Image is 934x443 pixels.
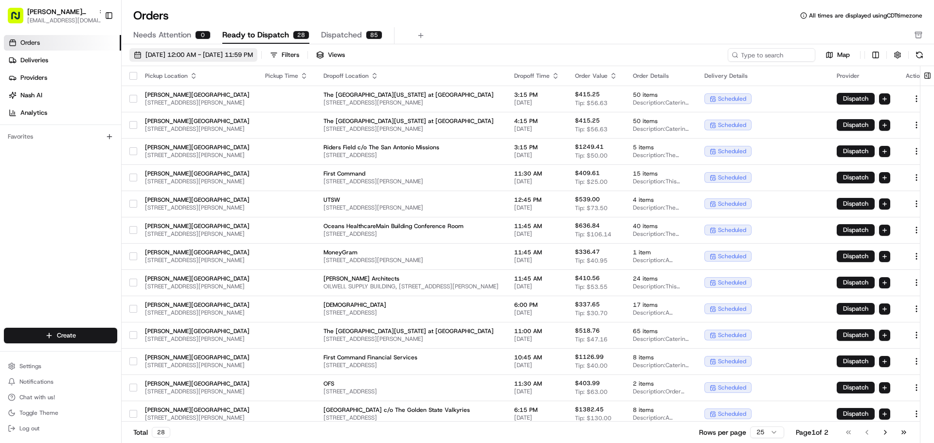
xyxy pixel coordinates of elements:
span: Description: This catering order includes two Group Bowl Bars with various toppings and 13 browni... [633,177,689,185]
span: 5 items [633,143,689,151]
span: [DATE] 12:00 AM - [DATE] 11:59 PM [145,51,253,59]
span: Description: The order includes 3 Group Bowl Bars with various toppings and sides, along with Pit... [633,204,689,212]
div: Delivery Details [704,72,821,80]
span: [DATE] [514,99,559,106]
button: Dispatch [837,198,875,210]
span: 10:45 AM [514,354,559,361]
span: [DATE] [140,177,160,185]
span: Orders [20,38,40,47]
span: 11:45 AM [514,248,559,256]
span: API Documentation [92,217,156,227]
span: Log out [19,425,39,432]
span: 11:00 AM [514,327,559,335]
span: [DATE] [514,309,559,317]
span: $518.76 [575,327,600,335]
span: [STREET_ADDRESS][PERSON_NAME] [145,361,250,369]
a: Orders [4,35,121,51]
button: Dispatch [837,250,875,262]
button: Dispatch [837,303,875,315]
button: Dispatch [837,408,875,420]
a: 📗Knowledge Base [6,213,78,231]
div: Actions [906,72,927,80]
a: Deliveries [4,53,121,68]
span: Toggle Theme [19,409,58,417]
span: $415.25 [575,90,600,98]
span: $1382.45 [575,406,604,413]
span: [PERSON_NAME][GEOGRAPHIC_DATA] [145,196,250,204]
div: 85 [366,31,382,39]
span: [PERSON_NAME][GEOGRAPHIC_DATA] [145,301,250,309]
span: Tip: $106.14 [575,230,611,238]
span: [PERSON_NAME][GEOGRAPHIC_DATA] [145,222,250,230]
span: The [GEOGRAPHIC_DATA][US_STATE] at [GEOGRAPHIC_DATA] [323,327,499,335]
button: Dispatch [837,93,875,105]
span: Needs Attention [133,29,191,41]
span: [GEOGRAPHIC_DATA] c/o The Golden State Valkyries [323,406,499,414]
span: scheduled [718,174,746,181]
span: • [81,151,84,159]
span: 2 items [633,380,689,388]
button: Dispatch [837,224,875,236]
div: Total [133,427,170,438]
span: scheduled [718,95,746,103]
span: [STREET_ADDRESS] [323,361,499,369]
span: [STREET_ADDRESS][PERSON_NAME] [323,125,499,133]
span: [STREET_ADDRESS][PERSON_NAME] [323,256,499,264]
span: 50 items [633,117,689,125]
span: 8 items [633,406,689,414]
button: Dispatch [837,277,875,288]
div: Order Value [575,72,617,80]
button: [EMAIL_ADDRESS][DOMAIN_NAME] [27,17,105,24]
span: [STREET_ADDRESS][PERSON_NAME] [145,177,250,185]
span: [DATE] [514,230,559,238]
button: Create [4,328,117,343]
span: $636.84 [575,222,600,230]
span: 1 item [633,248,689,256]
span: Pylon [97,241,118,248]
span: Description: The catering order includes Pita Chips + Dip, two Group Bowl Bars with Grilled Steak... [633,151,689,159]
span: [STREET_ADDRESS][PERSON_NAME] [323,177,499,185]
span: All times are displayed using CDT timezone [809,12,922,19]
span: [PERSON_NAME][GEOGRAPHIC_DATA] [145,354,250,361]
span: $410.56 [575,274,600,282]
span: 24 items [633,275,689,283]
span: The [GEOGRAPHIC_DATA][US_STATE] at [GEOGRAPHIC_DATA] [323,91,499,99]
span: Tip: $47.16 [575,336,608,343]
span: Tip: $30.70 [575,309,608,317]
button: Settings [4,359,117,373]
span: $415.25 [575,117,600,124]
div: 28 [293,31,309,39]
span: Knowledge Base [19,217,74,227]
button: Map [819,49,856,61]
button: [PERSON_NAME][GEOGRAPHIC_DATA][EMAIL_ADDRESS][DOMAIN_NAME] [4,4,101,27]
span: [STREET_ADDRESS][PERSON_NAME] [145,335,250,343]
span: Analytics [20,108,47,117]
span: scheduled [718,305,746,313]
span: Notifications [19,378,54,386]
span: [DATE] [514,151,559,159]
span: 50 items [633,91,689,99]
span: [DATE] [514,414,559,422]
span: • [134,177,138,185]
span: [STREET_ADDRESS][PERSON_NAME] [145,230,250,238]
span: [STREET_ADDRESS][PERSON_NAME] [145,256,250,264]
span: 11:45 AM [514,275,559,283]
span: [PERSON_NAME][GEOGRAPHIC_DATA] [145,143,250,151]
p: Rows per page [699,427,746,437]
span: Tip: $40.95 [575,257,608,265]
span: [PERSON_NAME][GEOGRAPHIC_DATA] [145,380,250,388]
span: Description: A catering order for 10 people, featuring a Group Bowl Bar with grilled chicken, var... [633,256,689,264]
span: 4 items [633,196,689,204]
button: Refresh [913,48,926,62]
span: [DATE] [86,151,106,159]
span: [PERSON_NAME][GEOGRAPHIC_DATA] [145,117,250,125]
span: $336.47 [575,248,600,256]
span: First Command [323,170,499,177]
span: Tip: $53.55 [575,283,608,291]
button: Dispatch [837,382,875,393]
button: Log out [4,422,117,435]
span: $337.65 [575,301,600,308]
img: 1736555255976-a54dd68f-1ca7-489b-9aae-adbdc363a1c4 [19,151,27,159]
span: Settings [19,362,41,370]
div: Past conversations [10,126,65,134]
